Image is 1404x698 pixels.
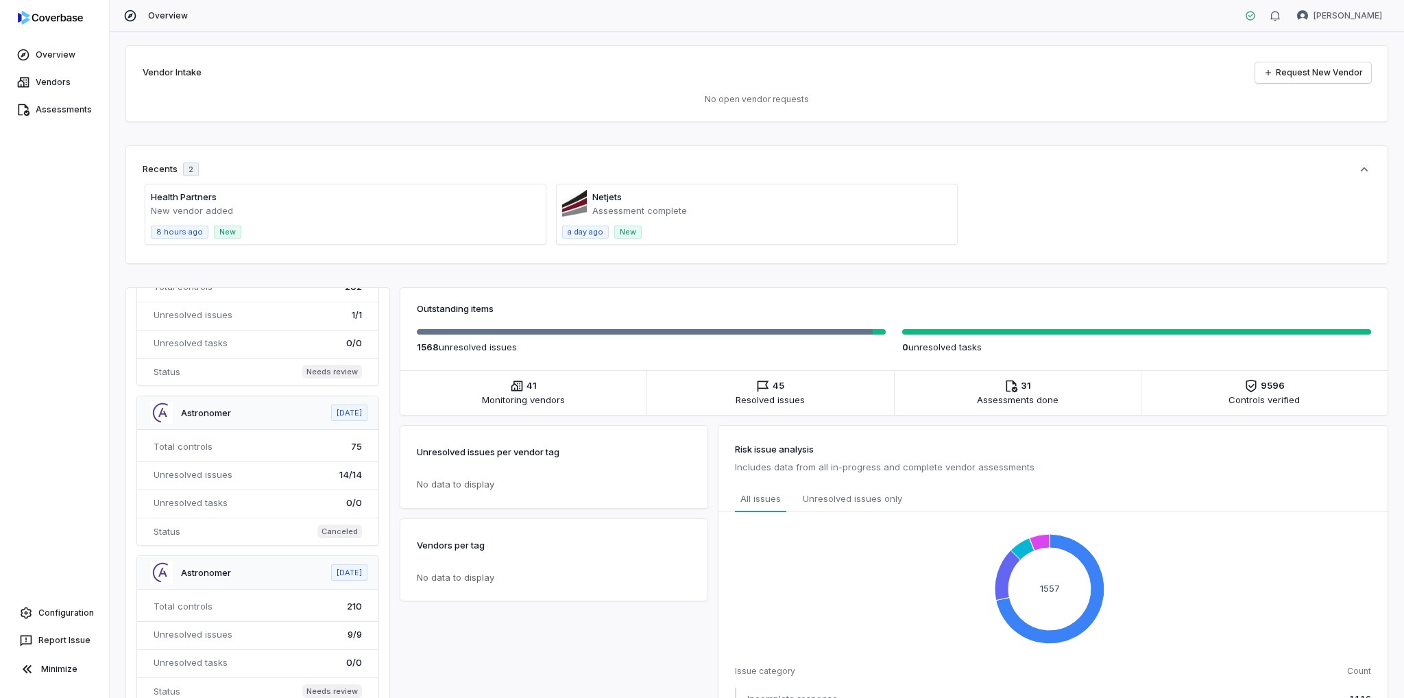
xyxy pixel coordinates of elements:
span: All issues [740,492,781,505]
a: Health Partners [151,191,217,202]
div: Recents [143,163,199,176]
a: Astronomer [181,407,231,418]
p: No open vendor requests [143,94,1371,105]
h3: Risk issue analysis [735,442,1371,456]
span: Issue category [735,666,795,677]
span: Unresolved issues only [803,492,902,507]
a: Astronomer [181,567,231,578]
button: Alan Mac Kenna avatar[PERSON_NAME] [1289,5,1390,26]
span: Monitoring vendors [482,393,565,407]
a: Overview [3,43,106,67]
span: 1568 [417,341,439,352]
span: 45 [773,379,784,393]
span: Resolved issues [736,393,805,407]
p: unresolved task s [902,340,1371,354]
span: Overview [148,10,188,21]
span: 31 [1021,379,1031,393]
span: 2 [189,165,193,175]
p: No data to display [417,478,691,492]
img: logo-D7KZi-bG.svg [18,11,83,25]
span: Count [1347,666,1371,677]
span: [PERSON_NAME] [1314,10,1382,21]
a: Assessments [3,97,106,122]
button: Report Issue [5,628,104,653]
h2: Vendor Intake [143,66,202,80]
img: Alan Mac Kenna avatar [1297,10,1308,21]
p: Vendors per tag [417,535,485,555]
span: Assessments done [977,393,1058,407]
span: 9596 [1261,379,1285,393]
a: Vendors [3,70,106,95]
span: 0 [902,341,908,352]
h3: Outstanding items [417,302,1371,315]
p: No data to display [417,571,691,585]
p: Includes data from all in-progress and complete vendor assessments [735,459,1371,475]
a: Request New Vendor [1255,62,1371,83]
button: Recents2 [143,163,1371,176]
p: unresolved issue s [417,340,886,354]
span: Controls verified [1228,393,1300,407]
text: 1557 [1040,583,1060,594]
span: 41 [526,379,537,393]
p: Unresolved issues per vendor tag [417,442,559,461]
button: Minimize [5,655,104,683]
a: Netjets [592,191,622,202]
a: Configuration [5,601,104,625]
